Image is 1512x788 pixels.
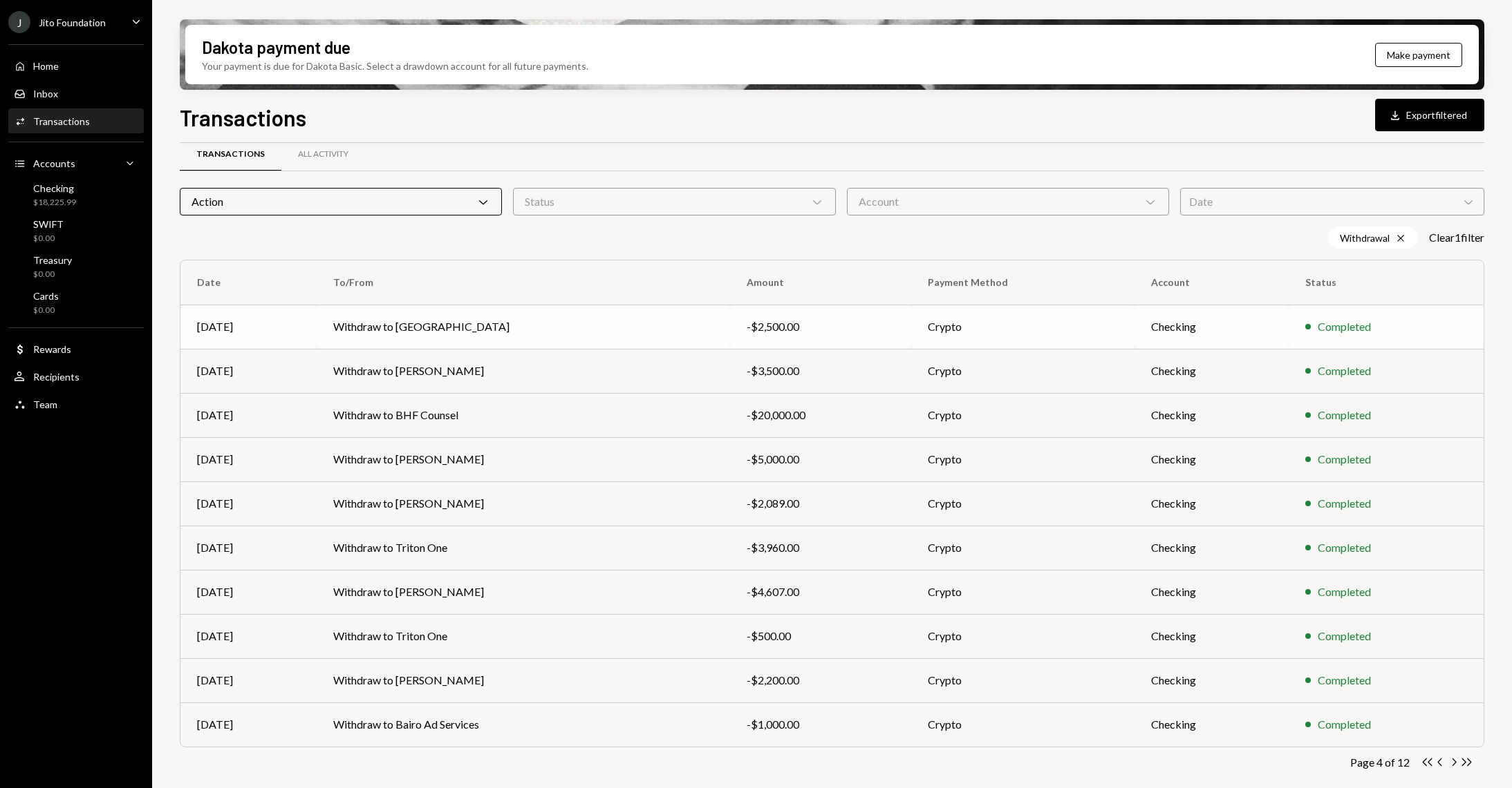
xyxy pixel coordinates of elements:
a: Transactions [8,108,144,133]
h1: Transactions [180,104,306,131]
td: Crypto [911,349,1135,393]
td: Withdraw to [PERSON_NAME] [317,481,729,526]
a: All Activity [281,137,365,172]
a: Home [8,53,144,78]
div: All Activity [298,148,348,160]
div: Page 4 of 12 [1350,756,1410,769]
div: Accounts [33,157,75,169]
td: Checking [1135,526,1289,570]
div: [DATE] [197,672,300,689]
a: Transactions [180,137,281,172]
div: -$3,500.00 [747,363,895,379]
div: -$2,200.00 [747,672,895,689]
div: -$2,500.00 [747,318,895,335]
div: Completed [1318,672,1371,689]
td: Withdraw to Triton One [317,614,729,658]
div: Treasury [33,254,72,266]
td: Withdraw to [GEOGRAPHIC_DATA] [317,305,729,349]
td: Checking [1135,570,1289,614]
td: Crypto [911,570,1135,614]
div: [DATE] [197,407,300,423]
td: Crypto [911,702,1135,747]
div: -$2,089.00 [747,495,895,512]
div: Account [847,188,1169,215]
div: Completed [1318,451,1371,468]
a: Checking$18,225.99 [8,178,144,211]
div: Completed [1318,539,1371,556]
div: [DATE] [197,584,300,600]
div: Transactions [196,148,265,160]
div: [DATE] [197,716,300,733]
div: Checking [33,182,76,194]
div: Action [180,188,502,215]
div: -$4,607.00 [747,584,895,600]
td: Withdraw to [PERSON_NAME] [317,437,729,481]
div: Team [33,398,57,410]
div: Completed [1318,495,1371,512]
div: Home [33,60,59,72]
div: [DATE] [197,318,300,335]
div: Jito Foundation [39,17,106,28]
div: Recipients [33,371,80,383]
a: Cards$0.00 [8,286,144,319]
td: Crypto [911,526,1135,570]
td: Withdraw to [PERSON_NAME] [317,349,729,393]
td: Crypto [911,481,1135,526]
div: [DATE] [197,628,300,644]
div: Completed [1318,407,1371,423]
a: Rewards [8,336,144,361]
th: Account [1135,260,1289,305]
div: Cards [33,290,59,302]
td: Withdraw to [PERSON_NAME] [317,570,729,614]
th: Status [1289,260,1484,305]
td: Withdraw to Bairo Ad Services [317,702,729,747]
div: [DATE] [197,451,300,468]
td: Crypto [911,305,1135,349]
th: Payment Method [911,260,1135,305]
td: Checking [1135,481,1289,526]
div: Completed [1318,628,1371,644]
div: [DATE] [197,539,300,556]
div: Inbox [33,88,58,99]
td: Checking [1135,349,1289,393]
td: Checking [1135,393,1289,437]
button: Clear1filter [1429,231,1484,245]
td: Withdraw to Triton One [317,526,729,570]
div: Completed [1318,716,1371,733]
td: Checking [1135,702,1289,747]
td: Crypto [911,614,1135,658]
div: $0.00 [33,233,64,244]
td: Checking [1135,658,1289,702]
a: Accounts [8,151,144,175]
th: Amount [730,260,911,305]
td: Checking [1135,305,1289,349]
div: $0.00 [33,305,59,316]
td: Checking [1135,437,1289,481]
div: -$5,000.00 [747,451,895,468]
div: Completed [1318,584,1371,600]
div: Status [513,188,835,215]
th: To/From [317,260,729,305]
div: -$500.00 [747,628,895,644]
button: Make payment [1375,43,1462,67]
td: Crypto [911,437,1135,481]
div: -$3,960.00 [747,539,895,556]
div: Completed [1318,318,1371,335]
td: Crypto [911,393,1135,437]
div: Date [1180,188,1484,215]
div: -$20,000.00 [747,407,895,423]
div: Rewards [33,343,71,355]
div: -$1,000.00 [747,716,895,733]
td: Checking [1135,614,1289,658]
div: Withdrawal [1328,227,1418,249]
div: [DATE] [197,363,300,379]
td: Crypto [911,658,1135,702]
div: Completed [1318,363,1371,379]
a: Inbox [8,81,144,106]
div: $18,225.99 [33,197,76,209]
div: J [8,11,30,33]
th: Date [180,260,317,305]
a: SWIFT$0.00 [8,214,144,247]
a: Recipients [8,364,144,389]
a: Team [8,392,144,416]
